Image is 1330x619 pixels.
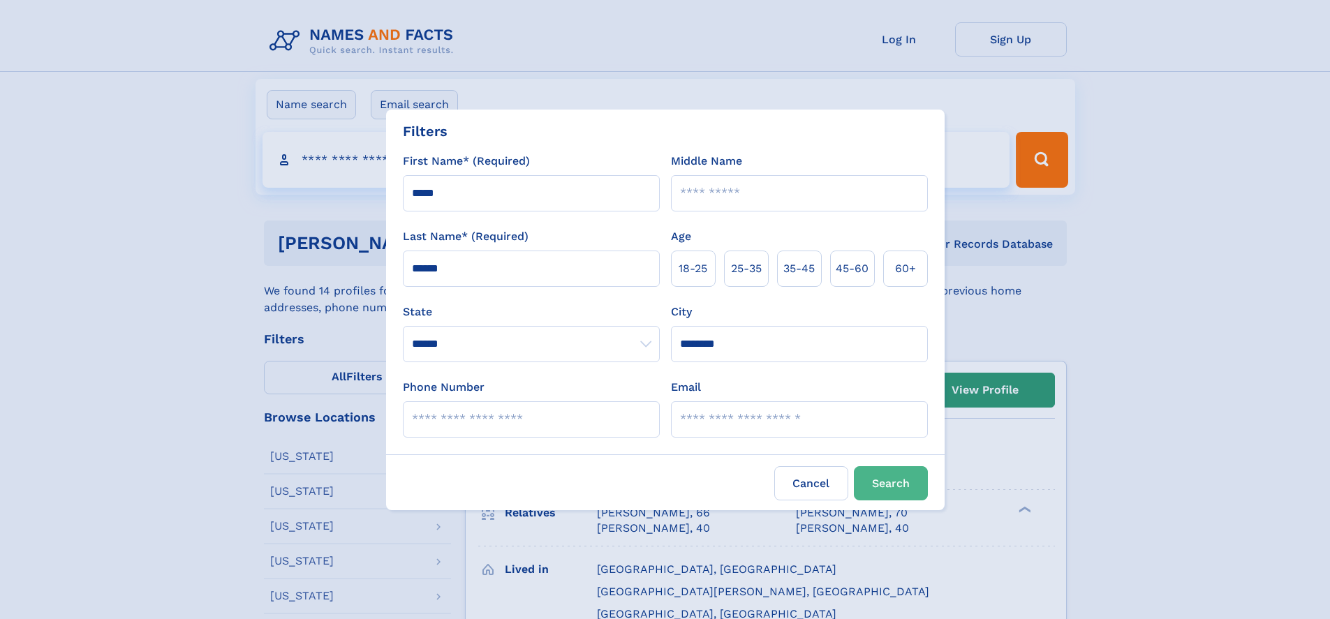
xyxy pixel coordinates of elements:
label: Phone Number [403,379,485,396]
button: Search [854,466,928,500]
label: Middle Name [671,153,742,170]
label: Email [671,379,701,396]
label: City [671,304,692,320]
label: Cancel [774,466,848,500]
label: First Name* (Required) [403,153,530,170]
span: 35‑45 [783,260,815,277]
span: 18‑25 [679,260,707,277]
label: Age [671,228,691,245]
label: Last Name* (Required) [403,228,529,245]
div: Filters [403,121,448,142]
span: 45‑60 [836,260,869,277]
span: 60+ [895,260,916,277]
label: State [403,304,660,320]
span: 25‑35 [731,260,762,277]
